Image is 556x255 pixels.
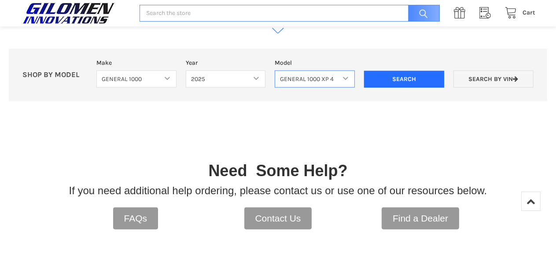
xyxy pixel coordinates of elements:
input: Search the store [140,5,439,22]
label: Make [96,58,177,67]
a: Search by VIN [453,70,534,88]
p: Need Some Help? [208,159,347,183]
img: GILOMEN INNOVATIONS [20,2,117,24]
a: Find a Dealer [382,207,459,229]
a: Top of Page [521,192,541,211]
p: If you need additional help ordering, please contact us or use one of our resources below. [69,183,487,199]
a: FAQs [113,207,158,229]
a: GILOMEN INNOVATIONS [20,2,130,24]
a: Contact Us [244,207,312,229]
p: SHOP BY MODEL [18,70,92,80]
input: Search [364,71,444,88]
label: Year [186,58,266,67]
input: Search [404,5,440,22]
span: Cart [523,9,536,16]
label: Model [275,58,355,67]
a: Cart [500,7,536,18]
